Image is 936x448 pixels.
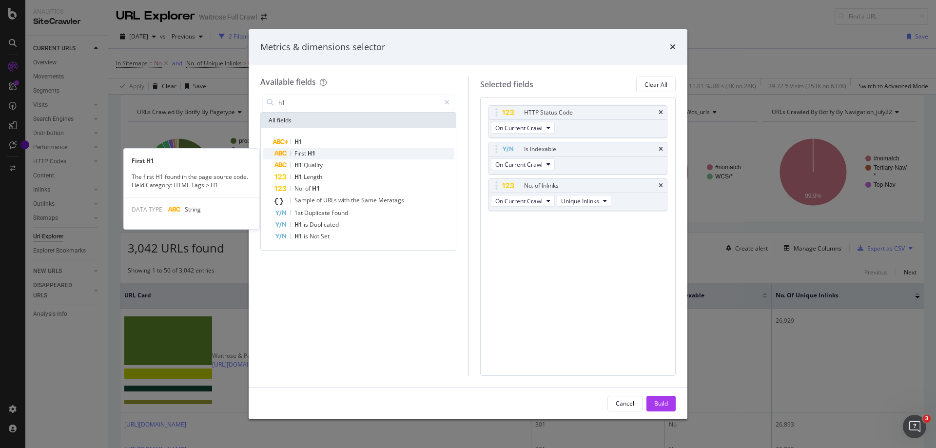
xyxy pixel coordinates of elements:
div: Based on our current RealKeywords functionality, there isn't a built-in option to customize the p... [8,103,187,435]
div: Cancel [616,399,634,408]
div: Is Indexable [524,144,556,154]
button: Scroll to bottom [89,276,106,292]
span: Same [361,196,378,204]
span: H1 [294,220,304,229]
div: modal [249,29,687,419]
div: times [670,41,676,54]
span: On Current Crawl [495,197,543,205]
div: However, you can work around this limitation by creating more detailed reports in Keywords Explor... [16,172,179,296]
iframe: Intercom live chat [903,415,926,438]
span: URLs [323,196,338,204]
span: with [338,196,351,204]
div: First H1 [124,156,259,165]
textarea: Message… [8,299,187,315]
span: H1 [294,137,302,146]
button: Clear All [636,77,676,92]
p: The team can also help [47,12,121,22]
button: Gif picker [31,319,39,327]
span: Length [304,173,322,181]
div: Clear All [644,80,667,89]
span: Duplicated [310,220,339,229]
button: Home [153,4,171,22]
div: HTTP Status CodetimesOn Current Crawl [488,105,668,138]
button: Unique Inlinks [557,195,611,207]
span: of [305,184,312,193]
div: Build [654,399,668,408]
span: is [304,232,310,240]
div: times [659,183,663,189]
div: Is IndexabletimesOn Current Crawl [488,142,668,175]
div: times [659,110,663,116]
img: Profile image for Customer Support [28,5,43,21]
div: Rachel says… [8,36,187,103]
button: On Current Crawl [491,195,555,207]
div: Based on our current RealKeywords functionality, there isn't a built-in option to customize the p... [16,109,179,167]
div: Yes it's a standard way of displaying keyword clicks and impressions differences in RealKeywords ... [35,36,187,96]
span: 3 [923,415,931,423]
div: HTTP Status Code [524,108,573,117]
div: Available fields [260,77,316,87]
div: Metrics & dimensions selector [260,41,385,54]
div: The first H1 found in the page source code. Field Category: HTML Tags > H1 [124,173,259,189]
button: Cancel [607,396,643,411]
span: H1 [294,161,304,169]
div: times [659,146,663,152]
span: is [304,220,310,229]
span: 1st [294,209,304,217]
span: of [316,196,323,204]
span: H1 [308,149,315,157]
div: No. of InlinkstimesOn Current CrawlUnique Inlinks [488,178,668,211]
div: No. of Inlinks [524,181,559,191]
span: H1 [294,232,304,240]
h1: Customer Support [47,5,117,12]
input: Search by field name [277,95,440,110]
a: Source reference 9276016: [40,158,48,166]
span: the [351,196,361,204]
span: Sample [294,196,316,204]
span: On Current Crawl [495,124,543,132]
span: Scroll badge [99,274,107,282]
div: Selected fields [480,79,533,90]
div: Yes it's a standard way of displaying keyword clicks and impressions differences in RealKeywords ... [43,42,179,90]
span: H1 [312,184,320,193]
span: Duplicate [304,209,331,217]
button: Send a message… [167,315,183,331]
button: On Current Crawl [491,158,555,170]
span: Metatags [378,196,404,204]
span: Unique Inlinks [561,197,599,205]
button: On Current Crawl [491,122,555,134]
div: All fields [261,113,456,128]
button: go back [6,4,25,22]
button: Build [646,396,676,411]
span: On Current Crawl [495,160,543,169]
span: H1 [294,173,304,181]
span: Quality [304,161,323,169]
div: [DATE] [8,23,187,36]
span: First [294,149,308,157]
span: No. [294,184,305,193]
span: Found [331,209,348,217]
div: Close [171,4,189,21]
span: Set [321,232,330,240]
button: Upload attachment [46,319,54,327]
button: Emoji picker [15,319,23,327]
span: Not [310,232,321,240]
